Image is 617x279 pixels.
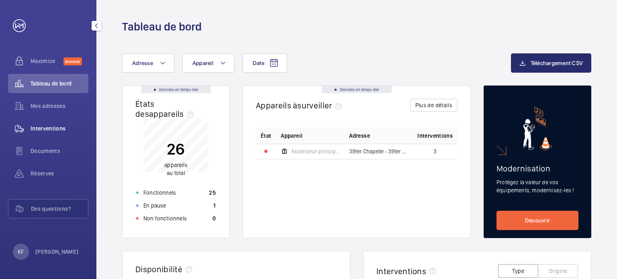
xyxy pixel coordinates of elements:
h2: Disponibilité [135,264,182,274]
span: appareils [149,109,197,119]
a: Découvrir [496,211,578,230]
button: Type [498,264,538,278]
button: Adresse [122,53,174,73]
p: au total [164,161,188,177]
span: Des questions? [31,205,88,213]
button: Date [243,53,287,73]
button: Plus de détails [410,99,458,112]
p: 26 [164,139,188,159]
span: Maximize [31,57,63,65]
span: Ascenseur principal [291,149,339,154]
img: marketing-card.svg [523,107,552,151]
p: En pause [143,202,166,210]
button: Origine [538,264,578,278]
span: Date [253,60,264,66]
h2: Modernisation [496,163,578,173]
span: Interventions [417,132,453,140]
span: surveiller [297,100,345,110]
h2: États des [135,99,197,119]
p: État [261,132,271,140]
button: Appareil [182,53,235,73]
span: Appareil [192,60,213,66]
span: appareils [164,162,188,168]
span: Appareil [281,132,302,140]
p: 0 [212,214,216,222]
span: Mes adresses [31,102,88,110]
p: Protégez la valeur de vos équipements, modernisez-les ! [496,178,578,194]
span: Interventions [31,124,88,132]
span: Réserves [31,169,88,177]
button: Téléchargement CSV [511,53,592,73]
p: Non fonctionnels [143,214,187,222]
span: Téléchargement CSV [531,60,583,66]
p: 25 [209,189,216,197]
p: KF [18,248,24,256]
div: Données en temps réel [322,86,392,93]
h1: Tableau de bord [122,19,202,34]
span: Documents [31,147,88,155]
p: [PERSON_NAME] [35,248,79,256]
h2: Interventions [376,266,426,276]
h2: Appareils à [256,100,345,110]
p: 1 [213,202,216,210]
div: Données en temps réel [141,86,211,93]
span: Adresse [132,60,153,66]
span: 3 [433,149,437,154]
p: Fonctionnels [143,189,176,197]
span: Tableau de bord [31,79,88,88]
span: 39ter Chapelle - 39ter Bd de [GEOGRAPHIC_DATA] [349,149,408,154]
span: Discover [63,57,82,65]
span: Adresse [349,132,370,140]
